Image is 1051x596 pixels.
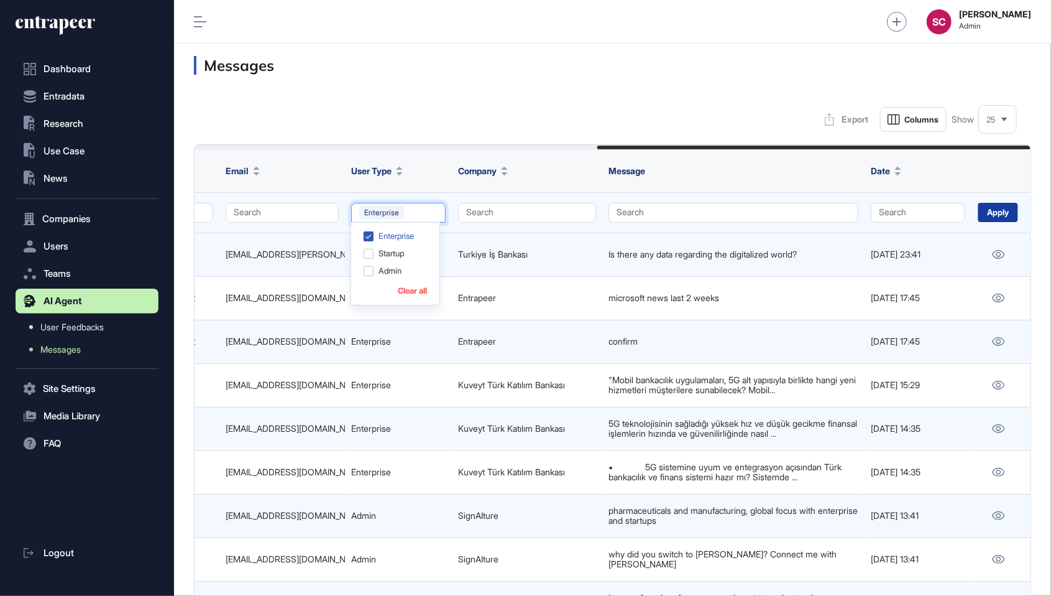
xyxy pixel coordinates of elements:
span: Teams [44,269,71,279]
div: [DATE] 13:41 [871,554,965,564]
a: Dashboard [16,57,158,81]
div: microsoft news last 2 weeks [608,293,858,303]
button: User Type [351,165,403,177]
button: News [16,166,158,191]
button: Use Case [16,139,158,164]
button: Company [458,165,508,177]
div: Enterprise [351,337,446,347]
span: Admin [959,22,1031,30]
strong: [PERSON_NAME] [959,9,1031,19]
button: Search [226,203,339,223]
a: Logout [16,541,158,566]
span: Message [608,165,645,176]
button: Search [458,203,596,223]
a: Entrapeer [458,292,496,303]
button: FAQ [16,431,158,456]
span: Company [458,165,497,177]
span: User Type [351,165,392,177]
span: News [44,174,68,184]
span: AI Agent [44,296,82,306]
div: why did you switch to [PERSON_NAME]? Connect me with [PERSON_NAME] [608,549,858,570]
button: Site Settings [16,376,158,401]
button: SC [927,9,952,34]
div: [EMAIL_ADDRESS][DOMAIN_NAME] [226,424,339,434]
div: [EMAIL_ADDRESS][DOMAIN_NAME] [226,337,339,347]
div: [EMAIL_ADDRESS][DOMAIN_NAME] [226,511,339,521]
div: [EMAIL_ADDRESS][PERSON_NAME][DOMAIN_NAME] [226,249,339,259]
div: • 5G sistemine uyum ve entegrasyon açısından Türk bankacılık ve finans sistemi hazır mı? Sistemde... [608,462,858,483]
span: Research [44,119,83,129]
span: 25 [986,115,996,124]
div: [EMAIL_ADDRESS][DOMAIN_NAME] [226,380,339,390]
div: [DATE] 17:45 [871,293,965,303]
span: Use Case [44,146,85,156]
span: Dashboard [44,64,91,74]
a: Kuveyt Türk Katılım Bankası [458,467,565,477]
button: AI Agent [16,289,158,314]
div: [DATE] 14:35 [871,424,965,434]
span: Email [226,165,249,177]
div: [DATE] 15:29 [871,380,965,390]
button: Search [871,203,965,223]
h3: Messages [194,56,1031,75]
div: [DATE] 23:41 [871,249,965,259]
button: Export [818,107,875,132]
a: Entrapeer [458,336,496,347]
span: Users [44,241,68,251]
span: Companies [42,214,91,224]
span: Columns [904,115,939,124]
div: [EMAIL_ADDRESS][DOMAIN_NAME] [226,293,339,303]
div: pharmaceuticals and manufacturing, global focus with enterprise and startups [608,506,858,526]
button: Email [226,165,260,177]
span: Media Library [44,411,100,421]
div: [EMAIL_ADDRESS][DOMAIN_NAME] [226,554,339,564]
div: [DATE] 14:35 [871,467,965,477]
a: Kuveyt Türk Katılım Bankası [458,379,565,390]
span: Date [871,165,890,177]
a: User Feedbacks [22,316,158,338]
button: Enterprise [351,203,446,223]
div: Apply [978,203,1018,222]
div: [DATE] 13:41 [871,511,965,521]
button: Clear all [398,286,427,296]
button: Date [871,165,901,177]
button: Entradata [16,84,158,109]
div: [DATE] 17:45 [871,337,965,347]
div: 5G teknolojisinin sağladığı yüksek hız ve düşük gecikme finansal işlemlerin hızında ve güvenilirl... [608,419,858,439]
div: Enterprise [351,467,446,477]
div: Admin [351,511,446,521]
button: Companies [16,207,158,231]
a: Turkiye İş Bankası [458,249,528,259]
span: Logout [44,548,74,558]
button: Users [16,234,158,259]
a: Messages [22,338,158,361]
span: Messages [40,345,81,355]
div: Admin [351,554,446,564]
button: Research [16,111,158,136]
button: Search [608,203,858,223]
a: SignAIture [458,510,498,521]
div: "Mobil bankacılık uygulamaları, 5G alt yapısıyla birlikte hangi yeni hizmetleri müşterilere sunab... [608,375,858,396]
button: Teams [16,261,158,286]
span: FAQ [44,439,61,449]
span: Site Settings [43,384,96,394]
button: Columns [880,107,947,132]
span: Show [952,114,974,124]
span: Entradata [44,91,85,101]
a: Kuveyt Türk Katılım Bankası [458,423,565,434]
a: SignAIture [458,554,498,564]
div: [EMAIL_ADDRESS][DOMAIN_NAME] [226,467,339,477]
div: Enterprise [351,424,446,434]
button: Media Library [16,404,158,429]
div: Is there any data regarding the digitalized world? [608,249,858,259]
div: Enterprise [351,380,446,390]
div: confirm [608,337,858,347]
span: User Feedbacks [40,322,104,332]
